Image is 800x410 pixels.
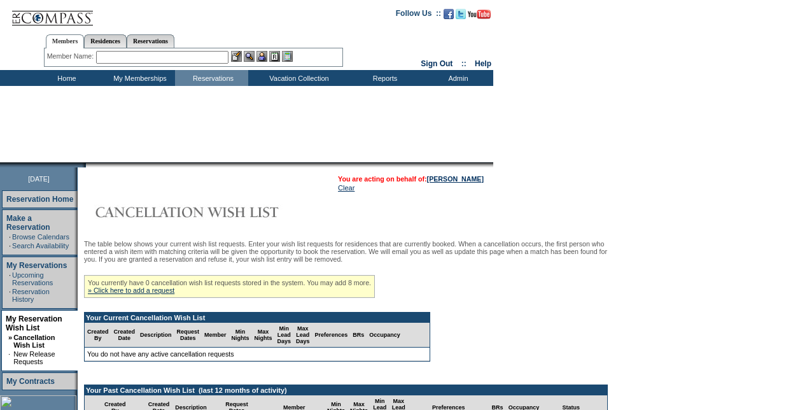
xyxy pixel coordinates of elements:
a: Residences [84,34,127,48]
td: Preferences [312,323,351,348]
img: View [244,51,255,62]
td: Member [202,323,229,348]
td: Max Lead Days [293,323,312,348]
img: Subscribe to our YouTube Channel [468,10,491,19]
a: [PERSON_NAME] [427,175,484,183]
td: You do not have any active cancellation requests [85,348,430,361]
td: Your Current Cancellation Wish List [85,313,430,323]
td: BRs [350,323,367,348]
a: Cancellation Wish List [13,334,55,349]
td: Admin [420,70,493,86]
td: Created Date [111,323,138,348]
a: Reservation Home [6,195,73,204]
td: Reports [347,70,420,86]
a: Clear [338,184,354,192]
img: b_calculator.gif [282,51,293,62]
a: Become our fan on Facebook [444,13,454,20]
a: Upcoming Reservations [12,271,53,286]
td: · [9,233,11,241]
span: You are acting on behalf of: [338,175,484,183]
td: Home [29,70,102,86]
b: » [8,334,12,341]
img: promoShadowLeftCorner.gif [81,162,86,167]
a: Browse Calendars [12,233,69,241]
td: Your Past Cancellation Wish List (last 12 months of activity) [85,385,607,395]
td: Follow Us :: [396,8,441,23]
a: » Click here to add a request [88,286,174,294]
td: Created By [85,323,111,348]
a: New Release Requests [13,350,55,365]
td: · [9,271,11,286]
td: My Memberships [102,70,175,86]
a: Subscribe to our YouTube Channel [468,13,491,20]
td: · [8,350,12,365]
td: Vacation Collection [248,70,347,86]
a: Reservations [127,34,174,48]
a: My Contracts [6,377,55,386]
img: Impersonate [256,51,267,62]
a: Follow us on Twitter [456,13,466,20]
img: blank.gif [86,162,87,167]
a: My Reservations [6,261,67,270]
td: Min Lead Days [275,323,294,348]
a: Members [46,34,85,48]
a: Search Availability [12,242,69,250]
td: Request Dates [174,323,202,348]
img: Become our fan on Facebook [444,9,454,19]
a: Reservation History [12,288,50,303]
td: Reservations [175,70,248,86]
img: b_edit.gif [231,51,242,62]
td: · [9,288,11,303]
img: Reservations [269,51,280,62]
td: · [9,242,11,250]
div: You currently have 0 cancellation wish list requests stored in the system. You may add 8 more. [84,275,375,298]
a: Help [475,59,491,68]
td: Max Nights [252,323,275,348]
div: Member Name: [47,51,96,62]
img: Follow us on Twitter [456,9,466,19]
td: Occupancy [367,323,403,348]
span: [DATE] [28,175,50,183]
td: Description [137,323,174,348]
a: My Reservation Wish List [6,315,62,332]
a: Sign Out [421,59,453,68]
a: Make a Reservation [6,214,50,232]
img: Cancellation Wish List [84,199,339,225]
td: Min Nights [229,323,252,348]
span: :: [461,59,467,68]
